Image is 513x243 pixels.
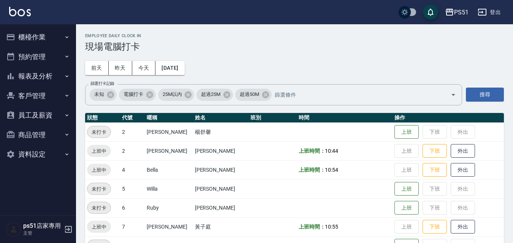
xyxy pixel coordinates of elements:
[87,166,111,174] span: 上班中
[3,86,73,106] button: 客戶管理
[394,182,419,196] button: 上班
[299,148,325,154] b: 上班時間：
[145,217,193,236] td: [PERSON_NAME]
[393,113,504,123] th: 操作
[451,220,475,234] button: 外出
[454,8,469,17] div: PS51
[23,230,62,237] p: 主管
[145,160,193,179] td: Bella
[451,144,475,158] button: 外出
[193,141,249,160] td: [PERSON_NAME]
[145,122,193,141] td: [PERSON_NAME]
[394,201,419,215] button: 上班
[158,91,187,98] span: 25M以內
[442,5,472,20] button: PS51
[120,141,145,160] td: 2
[145,198,193,217] td: Ruby
[3,47,73,67] button: 預約管理
[193,217,249,236] td: 黃子庭
[451,163,475,177] button: 外出
[3,125,73,145] button: 商品管理
[145,113,193,123] th: 暱稱
[273,88,437,101] input: 篩選條件
[423,163,447,177] button: 下班
[447,89,459,101] button: Open
[394,125,419,139] button: 上班
[85,41,504,52] h3: 現場電腦打卡
[3,66,73,86] button: 報表及分析
[423,144,447,158] button: 下班
[155,61,184,75] button: [DATE]
[193,122,249,141] td: 楊舒馨
[193,198,249,217] td: [PERSON_NAME]
[325,167,338,173] span: 10:54
[299,167,325,173] b: 上班時間：
[87,185,111,193] span: 未打卡
[145,141,193,160] td: [PERSON_NAME]
[299,224,325,230] b: 上班時間：
[87,204,111,212] span: 未打卡
[193,179,249,198] td: [PERSON_NAME]
[90,81,114,86] label: 篩選打卡記錄
[466,88,504,102] button: 搜尋
[90,91,109,98] span: 未知
[423,5,438,20] button: save
[193,113,249,123] th: 姓名
[85,61,109,75] button: 前天
[87,128,111,136] span: 未打卡
[297,113,393,123] th: 時間
[119,89,156,101] div: 電腦打卡
[193,160,249,179] td: [PERSON_NAME]
[120,217,145,236] td: 7
[196,89,233,101] div: 超過25M
[120,122,145,141] td: 2
[120,198,145,217] td: 6
[23,222,62,230] h5: ps51店家專用
[3,144,73,164] button: 資料設定
[249,113,296,123] th: 班別
[120,179,145,198] td: 5
[235,89,272,101] div: 超過50M
[85,113,120,123] th: 狀態
[6,222,21,237] img: Person
[90,89,117,101] div: 未知
[120,113,145,123] th: 代號
[109,61,132,75] button: 昨天
[423,220,447,234] button: 下班
[87,223,111,231] span: 上班中
[85,33,504,38] h2: Employee Daily Clock In
[158,89,195,101] div: 25M以內
[87,147,111,155] span: 上班中
[120,160,145,179] td: 4
[475,5,504,19] button: 登出
[132,61,156,75] button: 今天
[145,179,193,198] td: Willa
[3,27,73,47] button: 櫃檯作業
[9,7,31,16] img: Logo
[196,91,225,98] span: 超過25M
[119,91,148,98] span: 電腦打卡
[235,91,264,98] span: 超過50M
[325,148,338,154] span: 10:44
[3,105,73,125] button: 員工及薪資
[325,224,338,230] span: 10:55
